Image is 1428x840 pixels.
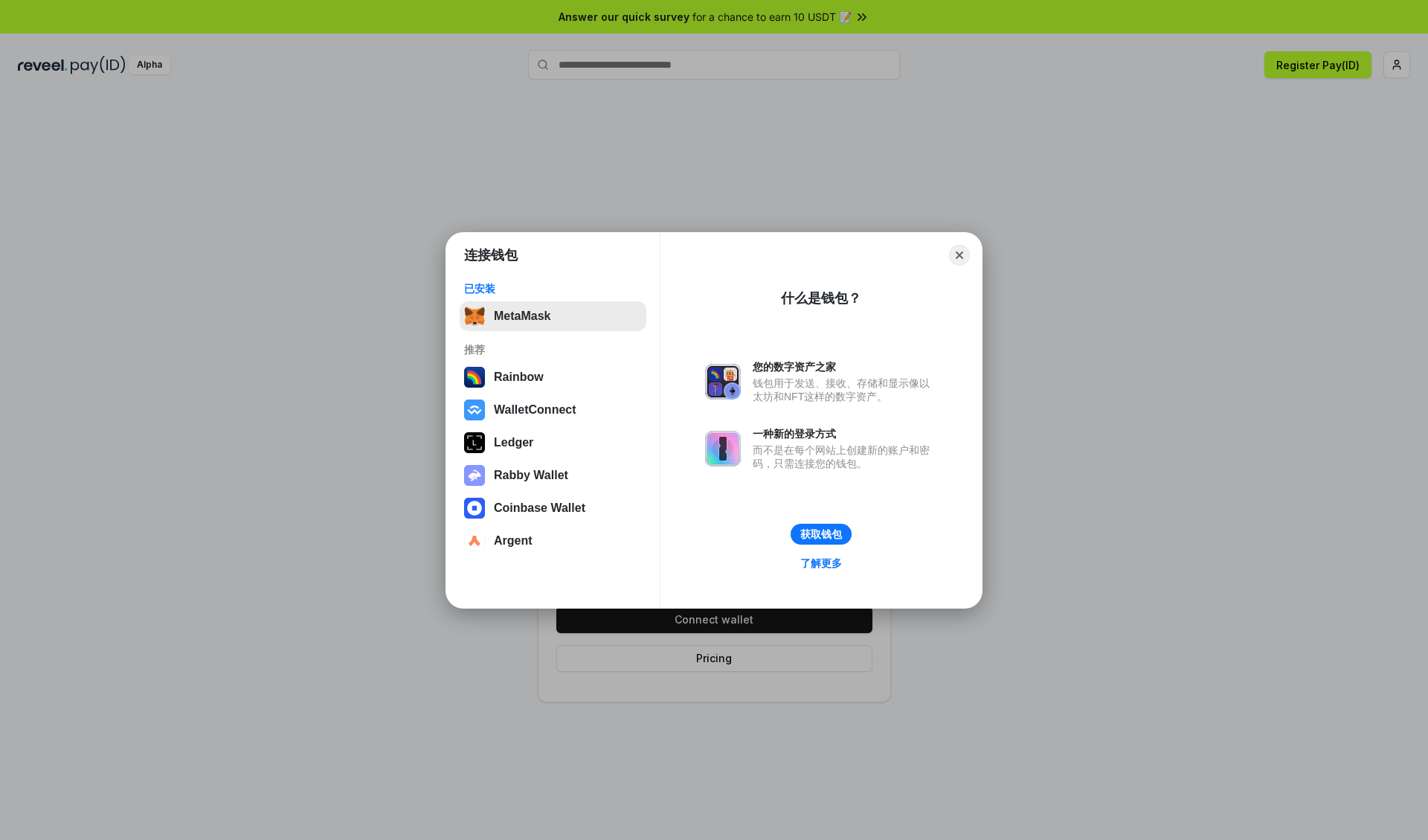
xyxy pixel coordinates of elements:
[705,431,741,467] img: svg+xml,%3Csvg%20xmlns%3D%22http%3A%2F%2Fwww.w3.org%2F2000%2Fsvg%22%20fill%3D%22none%22%20viewBox...
[464,246,518,264] h1: 连接钱包
[753,376,937,403] div: 钱包用于发送、接收、存储和显示像以太坊和NFT这样的数字资产。
[464,343,642,356] div: 推荐
[460,493,646,523] button: Coinbase Wallet
[800,528,842,541] div: 获取钱包
[464,432,485,453] img: svg+xml,%3Csvg%20xmlns%3D%22http%3A%2F%2Fwww.w3.org%2F2000%2Fsvg%22%20width%3D%2228%22%20height%3...
[791,554,851,573] a: 了解更多
[494,534,533,548] div: Argent
[464,498,485,519] img: svg+xml,%3Csvg%20width%3D%2228%22%20height%3D%2228%22%20viewBox%3D%220%200%2028%2028%22%20fill%3D...
[460,395,646,425] button: WalletConnect
[494,371,544,384] div: Rainbow
[753,360,937,373] div: 您的数字资产之家
[464,530,485,551] img: svg+xml,%3Csvg%20width%3D%2228%22%20height%3D%2228%22%20viewBox%3D%220%200%2028%2028%22%20fill%3D...
[494,501,585,515] div: Coinbase Wallet
[460,526,646,556] button: Argent
[464,465,485,486] img: svg+xml,%3Csvg%20xmlns%3D%22http%3A%2F%2Fwww.w3.org%2F2000%2Fsvg%22%20fill%3D%22none%22%20viewBox...
[781,289,861,307] div: 什么是钱包？
[494,403,576,417] div: WalletConnect
[464,400,485,420] img: svg+xml,%3Csvg%20width%3D%2228%22%20height%3D%2228%22%20viewBox%3D%220%200%2028%2028%22%20fill%3D...
[753,427,937,440] div: 一种新的登录方式
[791,524,852,545] button: 获取钱包
[494,469,568,482] div: Rabby Wallet
[705,364,741,400] img: svg+xml,%3Csvg%20xmlns%3D%22http%3A%2F%2Fwww.w3.org%2F2000%2Fsvg%22%20fill%3D%22none%22%20viewBox...
[460,301,646,331] button: MetaMask
[460,461,646,490] button: Rabby Wallet
[460,362,646,392] button: Rainbow
[464,367,485,388] img: svg+xml,%3Csvg%20width%3D%22120%22%20height%3D%22120%22%20viewBox%3D%220%200%20120%20120%22%20fil...
[460,428,646,458] button: Ledger
[949,245,970,266] button: Close
[494,436,533,449] div: Ledger
[494,310,550,323] div: MetaMask
[464,282,642,295] div: 已安装
[464,306,485,327] img: svg+xml,%3Csvg%20fill%3D%22none%22%20height%3D%2233%22%20viewBox%3D%220%200%2035%2033%22%20width%...
[800,557,842,570] div: 了解更多
[753,443,937,470] div: 而不是在每个网站上创建新的账户和密码，只需连接您的钱包。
